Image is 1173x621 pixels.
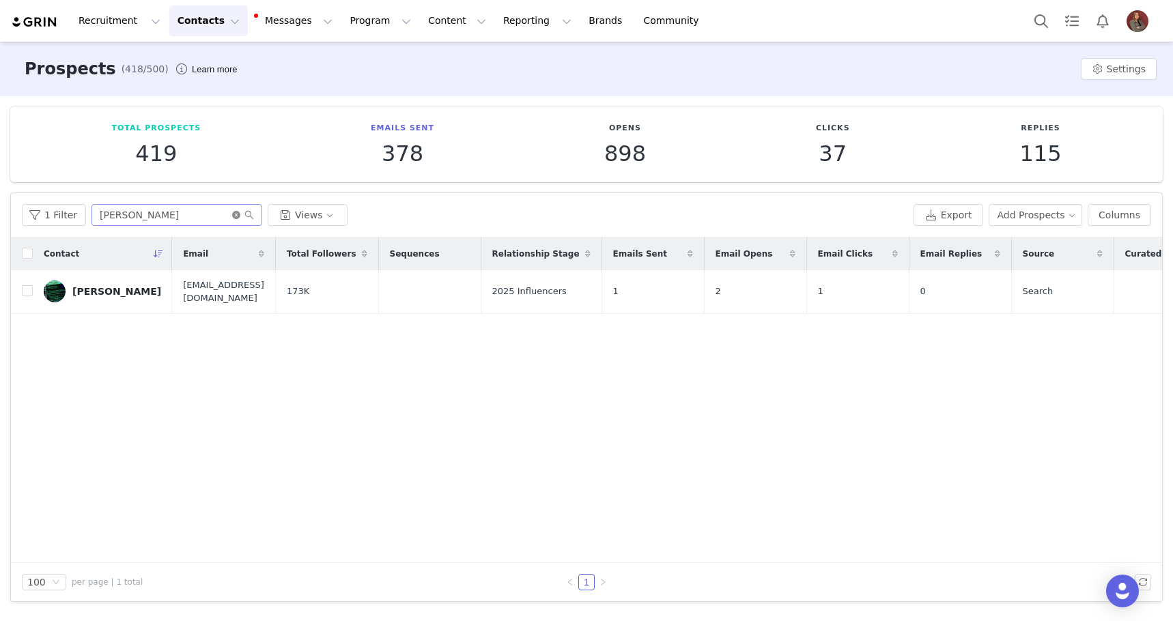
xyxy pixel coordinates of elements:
[11,16,59,29] img: grin logo
[169,5,248,36] button: Contacts
[914,204,983,226] button: Export
[72,576,143,588] span: per page | 1 total
[1088,204,1151,226] button: Columns
[578,574,595,590] li: 1
[111,141,201,166] p: 419
[613,248,667,260] span: Emails Sent
[25,57,116,81] h3: Prospects
[52,578,60,588] i: icon: down
[287,285,309,298] span: 173K
[341,5,419,36] button: Program
[816,123,850,134] p: Clicks
[818,248,873,260] span: Email Clicks
[1118,10,1162,32] button: Profile
[989,204,1083,226] button: Add Prospects
[492,285,567,298] span: 2025 Influencers
[580,5,634,36] a: Brands
[492,248,580,260] span: Relationship Stage
[183,278,264,305] span: [EMAIL_ADDRESS][DOMAIN_NAME]
[716,285,721,298] span: 2
[1019,123,1061,134] p: Replies
[189,63,240,76] div: Tooltip anchor
[920,248,983,260] span: Email Replies
[562,574,578,590] li: Previous Page
[44,280,161,302] a: [PERSON_NAME]
[1106,575,1139,607] div: Open Intercom Messenger
[249,5,341,36] button: Messages
[232,211,240,219] i: icon: close-circle
[420,5,494,36] button: Content
[27,575,46,590] div: 100
[566,578,574,586] i: icon: left
[371,123,434,134] p: Emails Sent
[1026,5,1056,36] button: Search
[244,210,254,220] i: icon: search
[1023,285,1054,298] span: Search
[268,204,348,226] button: Views
[1127,10,1148,32] img: 9ae9db5a-06da-4223-ad9b-9bb31bb6a3e3.jpg
[495,5,580,36] button: Reporting
[1088,5,1118,36] button: Notifications
[1019,141,1061,166] p: 115
[604,141,646,166] p: 898
[390,248,440,260] span: Sequences
[636,5,713,36] a: Community
[579,575,594,590] a: 1
[44,280,66,302] img: f8392bec-7331-471c-97a8-20ac3c401474--s.jpg
[613,285,619,298] span: 1
[122,62,169,76] span: (418/500)
[1023,248,1055,260] span: Source
[1081,58,1157,80] button: Settings
[920,285,926,298] span: 0
[111,123,201,134] p: Total Prospects
[287,248,356,260] span: Total Followers
[1057,5,1087,36] a: Tasks
[371,141,434,166] p: 378
[22,204,86,226] button: 1 Filter
[816,141,850,166] p: 37
[716,248,773,260] span: Email Opens
[70,5,169,36] button: Recruitment
[72,286,161,297] div: [PERSON_NAME]
[183,248,208,260] span: Email
[595,574,611,590] li: Next Page
[818,285,823,298] span: 1
[91,204,262,226] input: Search...
[599,578,607,586] i: icon: right
[604,123,646,134] p: Opens
[44,248,79,260] span: Contact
